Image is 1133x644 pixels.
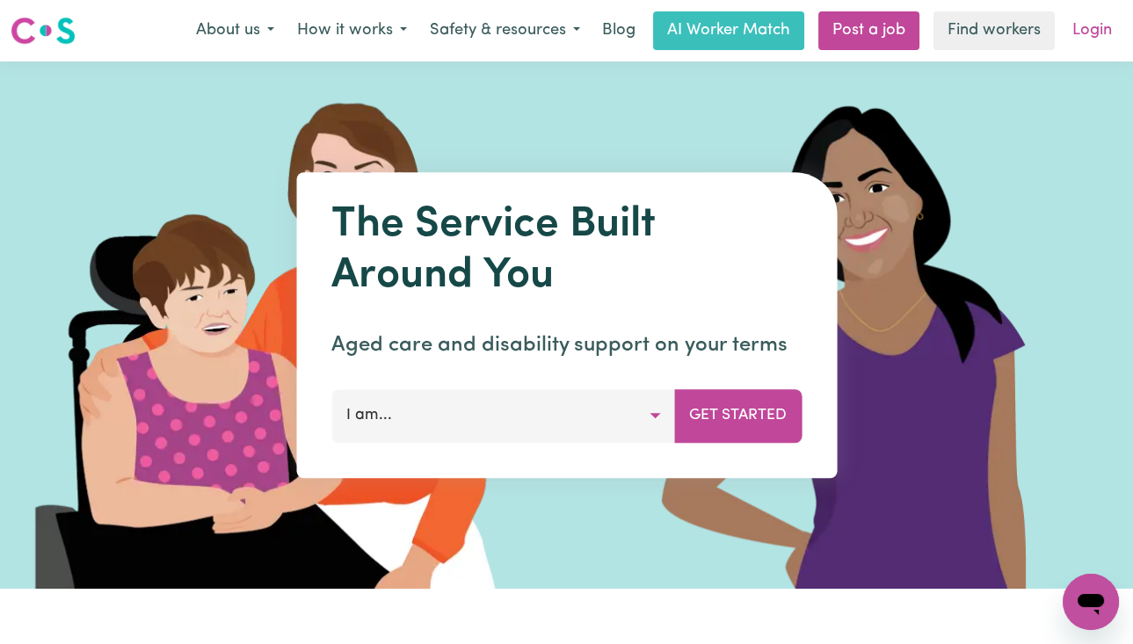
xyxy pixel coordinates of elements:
a: Login [1062,11,1122,50]
a: Blog [592,11,646,50]
p: Aged care and disability support on your terms [331,329,802,361]
img: Careseekers logo [11,15,76,47]
iframe: Button to launch messaging window [1063,574,1119,630]
a: Careseekers logo [11,11,76,51]
a: Post a job [818,11,919,50]
button: How it works [286,12,418,49]
button: I am... [331,389,675,442]
a: Find workers [933,11,1055,50]
h1: The Service Built Around You [331,200,802,301]
button: Get Started [674,389,802,442]
a: AI Worker Match [653,11,804,50]
button: About us [185,12,286,49]
button: Safety & resources [418,12,592,49]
